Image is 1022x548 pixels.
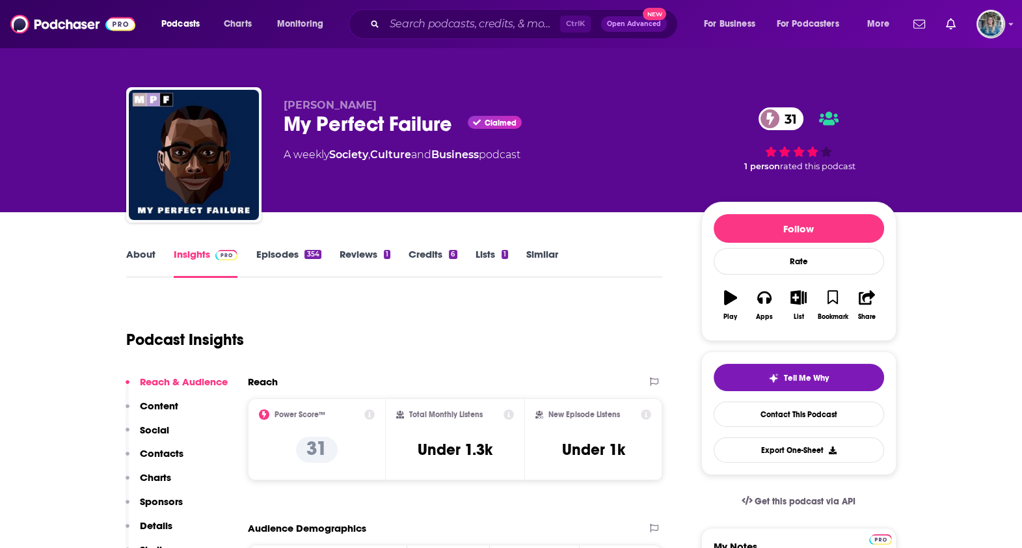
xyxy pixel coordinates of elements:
[140,376,228,388] p: Reach & Audience
[643,8,666,20] span: New
[772,107,803,130] span: 31
[140,471,171,484] p: Charts
[867,15,889,33] span: More
[284,99,377,111] span: [PERSON_NAME]
[941,13,961,35] a: Show notifications dropdown
[296,437,338,463] p: 31
[976,10,1005,38] span: Logged in as EllaDavidson
[701,99,896,180] div: 31 1 personrated this podcast
[560,16,591,33] span: Ctrl K
[869,534,892,545] img: Podchaser Pro
[284,147,520,163] div: A weekly podcast
[781,282,815,329] button: List
[431,148,479,161] a: Business
[126,376,228,400] button: Reach & Audience
[126,471,171,495] button: Charts
[607,21,661,27] span: Open Advanced
[10,12,135,36] img: Podchaser - Follow, Share and Rate Podcasts
[409,248,457,278] a: Credits6
[256,248,321,278] a: Episodes354
[976,10,1005,38] button: Show profile menu
[784,373,829,383] span: Tell Me Why
[502,250,508,259] div: 1
[747,282,781,329] button: Apps
[384,14,560,34] input: Search podcasts, credits, & more...
[768,14,858,34] button: open menu
[794,313,804,321] div: List
[152,14,217,34] button: open menu
[268,14,340,34] button: open menu
[850,282,883,329] button: Share
[248,522,366,534] h2: Audience Demographics
[817,313,848,321] div: Bookmark
[768,373,779,383] img: tell me why sparkle
[755,496,855,507] span: Get this podcast via API
[140,424,169,436] p: Social
[174,248,238,278] a: InsightsPodchaser Pro
[526,248,558,278] a: Similar
[329,148,368,161] a: Society
[714,282,747,329] button: Play
[248,376,278,388] h2: Reach
[777,15,839,33] span: For Podcasters
[340,248,390,278] a: Reviews1
[695,14,772,34] button: open menu
[759,107,803,130] a: 31
[908,13,930,35] a: Show notifications dropdown
[744,161,780,171] span: 1 person
[275,410,325,419] h2: Power Score™
[548,410,620,419] h2: New Episode Listens
[714,402,884,427] a: Contact This Podcast
[361,9,690,39] div: Search podcasts, credits, & more...
[126,248,155,278] a: About
[601,16,667,32] button: Open AdvancedNew
[756,313,773,321] div: Apps
[126,330,244,349] h1: Podcast Insights
[714,248,884,275] div: Rate
[126,424,169,448] button: Social
[485,120,517,126] span: Claimed
[476,248,508,278] a: Lists1
[161,15,200,33] span: Podcasts
[304,250,321,259] div: 354
[129,90,259,220] img: My Perfect Failure
[140,519,172,532] p: Details
[126,400,178,424] button: Content
[215,14,260,34] a: Charts
[126,447,183,471] button: Contacts
[858,313,876,321] div: Share
[714,214,884,243] button: Follow
[370,148,411,161] a: Culture
[409,410,483,419] h2: Total Monthly Listens
[411,148,431,161] span: and
[714,437,884,463] button: Export One-Sheet
[215,250,238,260] img: Podchaser Pro
[976,10,1005,38] img: User Profile
[816,282,850,329] button: Bookmark
[126,495,183,519] button: Sponsors
[140,400,178,412] p: Content
[869,532,892,545] a: Pro website
[140,447,183,459] p: Contacts
[723,313,737,321] div: Play
[126,519,172,543] button: Details
[704,15,755,33] span: For Business
[384,250,390,259] div: 1
[731,486,867,517] a: Get this podcast via API
[140,495,183,508] p: Sponsors
[368,148,370,161] span: ,
[714,364,884,391] button: tell me why sparkleTell Me Why
[277,15,323,33] span: Monitoring
[562,440,625,459] h3: Under 1k
[780,161,855,171] span: rated this podcast
[858,14,906,34] button: open menu
[224,15,252,33] span: Charts
[449,250,457,259] div: 6
[418,440,492,459] h3: Under 1.3k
